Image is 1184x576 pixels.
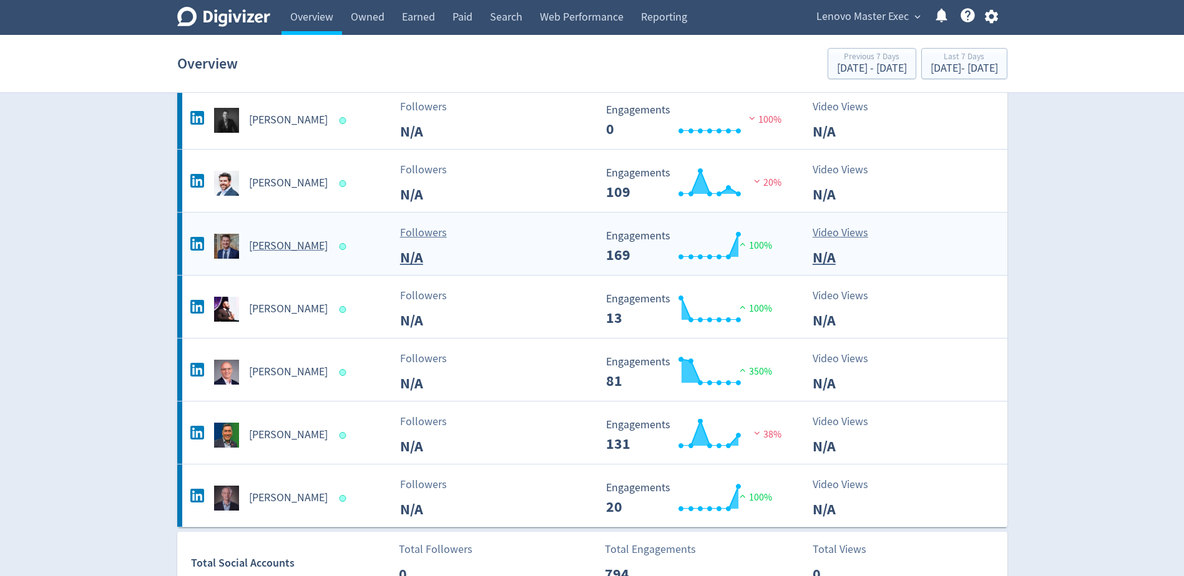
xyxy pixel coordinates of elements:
a: Sumir Bhatia undefined[PERSON_NAME]FollowersN/A Engagements 131 Engagements 131 38%Video ViewsN/A [177,401,1007,464]
img: positive-performance.svg [736,302,749,312]
img: Matthew Zielinski undefined [214,234,239,259]
div: [DATE] - [DATE] [931,63,998,74]
a: Matthew Zielinski undefined[PERSON_NAME]FollowersN/A Engagements 169 Engagements 169 100%Video Vi... [177,213,1007,275]
p: Video Views [813,98,884,115]
img: negative-performance.svg [751,176,763,186]
a: Matt Codrington undefined[PERSON_NAME]FollowersN/A Engagements 109 Engagements 109 20%Video ViewsN/A [177,150,1007,212]
p: N/A [400,246,472,269]
p: Total Followers [399,541,472,558]
a: Nima Baiati undefined[PERSON_NAME]FollowersN/A Engagements 13 Engagements 13 100%Video ViewsN/A [177,276,1007,338]
img: positive-performance.svg [736,491,749,501]
button: Lenovo Master Exec [812,7,924,27]
p: N/A [813,309,884,332]
span: 100% [736,302,772,315]
p: Followers [400,350,472,367]
p: Video Views [813,476,884,493]
p: N/A [813,183,884,206]
p: N/A [400,120,472,143]
h5: [PERSON_NAME] [249,365,328,380]
svg: Engagements 13 [600,293,787,326]
button: Last 7 Days[DATE]- [DATE] [921,48,1007,79]
span: Data last synced: 15 Oct 2025, 7:01am (AEDT) [339,117,350,124]
p: Total Engagements [605,541,696,558]
p: Video Views [813,350,884,367]
p: Followers [400,413,472,430]
h5: [PERSON_NAME] [249,302,328,317]
svg: Engagements 169 [600,230,787,263]
div: Previous 7 Days [837,52,907,63]
h5: [PERSON_NAME] [249,239,328,254]
img: Sumir Bhatia undefined [214,423,239,448]
p: Followers [400,161,472,178]
span: Data last synced: 15 Oct 2025, 8:02am (AEDT) [339,432,350,439]
img: Matt Codrington undefined [214,171,239,196]
span: 100% [736,491,772,504]
h5: [PERSON_NAME] [249,113,328,128]
p: N/A [813,498,884,521]
p: Followers [400,287,472,304]
h5: [PERSON_NAME] [249,428,328,443]
span: Data last synced: 15 Oct 2025, 4:02am (AEDT) [339,243,350,250]
a: Rob Herman undefined[PERSON_NAME]FollowersN/A Engagements 81 Engagements 81 350%Video ViewsN/A [177,338,1007,401]
p: Video Views [813,161,884,178]
span: 100% [746,113,781,126]
p: N/A [813,372,884,395]
p: Followers [400,476,472,493]
p: N/A [813,246,884,269]
p: N/A [400,435,472,458]
svg: Engagements 109 [600,167,787,200]
p: Followers [400,224,472,241]
h5: [PERSON_NAME] [249,176,328,191]
img: Tom Butler undefined [214,486,239,511]
p: N/A [400,183,472,206]
span: Lenovo Master Exec [816,7,909,27]
p: Video Views [813,413,884,430]
img: Rob Herman undefined [214,360,239,385]
h5: [PERSON_NAME] [249,491,328,506]
img: positive-performance.svg [736,239,749,249]
svg: Engagements 20 [600,482,787,515]
p: Followers [400,98,472,115]
p: N/A [400,309,472,332]
div: Total Social Accounts [191,554,390,572]
div: [DATE] - [DATE] [837,63,907,74]
img: Nima Baiati undefined [214,297,239,322]
p: Video Views [813,224,884,241]
p: N/A [813,120,884,143]
svg: Engagements 131 [600,419,787,452]
span: expand_more [912,11,923,22]
p: N/A [400,372,472,395]
p: Video Views [813,287,884,304]
p: Total Views [813,541,884,558]
span: 38% [751,428,781,441]
span: 100% [736,239,772,252]
span: 20% [751,176,781,189]
span: Data last synced: 15 Oct 2025, 8:02am (AEDT) [339,306,350,313]
img: Marco Andresen undefined [214,108,239,133]
svg: Engagements 0 [600,104,787,137]
h1: Overview [177,44,238,84]
a: Marco Andresen undefined[PERSON_NAME]FollowersN/A Engagements 0 Engagements 0 100%Video ViewsN/A [177,87,1007,149]
span: 350% [736,365,772,378]
p: N/A [400,498,472,521]
img: negative-performance.svg [746,113,758,123]
p: N/A [813,435,884,458]
span: Data last synced: 15 Oct 2025, 2:02am (AEDT) [339,495,350,502]
span: Data last synced: 15 Oct 2025, 12:02pm (AEDT) [339,369,350,376]
img: negative-performance.svg [751,428,763,438]
svg: Engagements 81 [600,356,787,389]
span: Data last synced: 15 Oct 2025, 10:01am (AEDT) [339,180,350,187]
div: Last 7 Days [931,52,998,63]
button: Previous 7 Days[DATE] - [DATE] [828,48,916,79]
a: Tom Butler undefined[PERSON_NAME]FollowersN/A Engagements 20 Engagements 20 100%Video ViewsN/A [177,464,1007,527]
img: positive-performance.svg [736,365,749,375]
